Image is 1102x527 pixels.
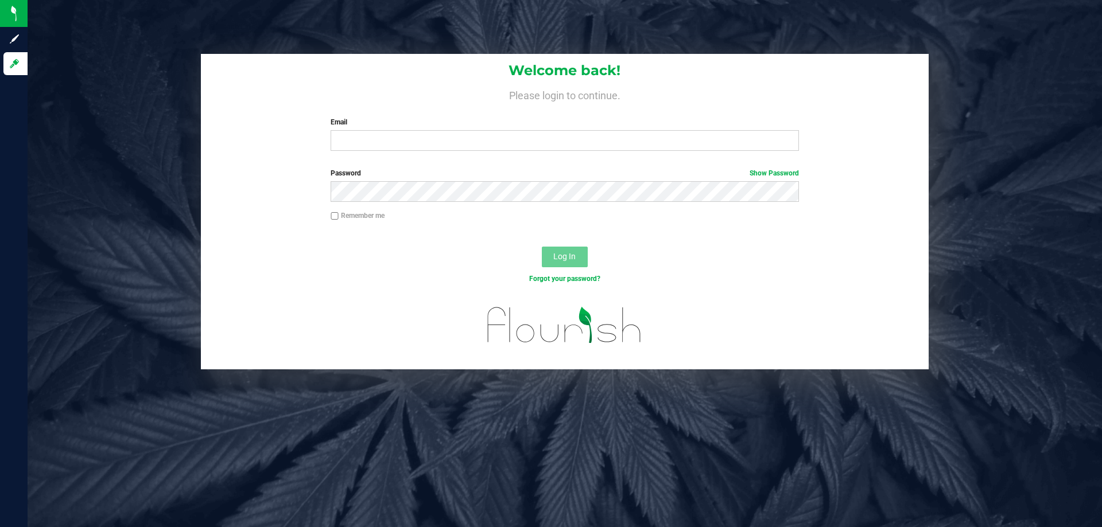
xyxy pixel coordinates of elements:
[201,87,929,101] h4: Please login to continue.
[750,169,799,177] a: Show Password
[331,117,798,127] label: Email
[529,275,600,283] a: Forgot your password?
[474,296,655,354] img: flourish_logo.svg
[9,58,20,69] inline-svg: Log in
[331,212,339,220] input: Remember me
[201,63,929,78] h1: Welcome back!
[331,169,361,177] span: Password
[542,247,588,267] button: Log In
[331,210,385,221] label: Remember me
[553,252,576,261] span: Log In
[9,33,20,45] inline-svg: Sign up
